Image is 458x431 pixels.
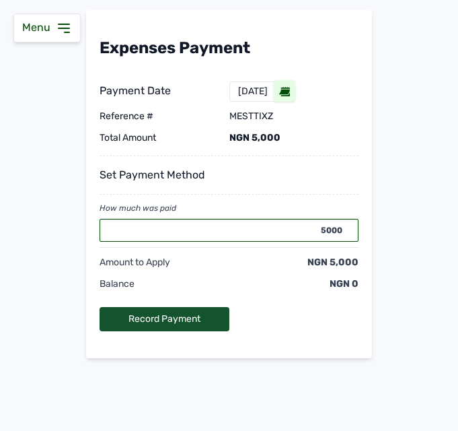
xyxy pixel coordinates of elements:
[100,307,229,331] div: Record Payment
[100,219,358,242] input: amount here...
[22,21,72,34] a: Menu
[100,256,229,269] div: Amount to Apply
[100,131,229,145] div: Total Amount
[22,21,56,34] span: Menu
[100,83,229,102] div: Payment Date
[100,37,358,59] div: Expenses Payment
[229,277,359,291] div: NGN 0
[229,110,359,123] div: mesttixz
[238,85,268,98] div: [DATE]
[229,131,359,145] div: NGN 5,000
[100,110,229,123] div: Reference #
[100,203,358,213] div: How much was paid
[229,256,359,269] div: NGN 5,000
[100,277,229,291] div: Balance
[100,156,358,189] div: Set Payment Method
